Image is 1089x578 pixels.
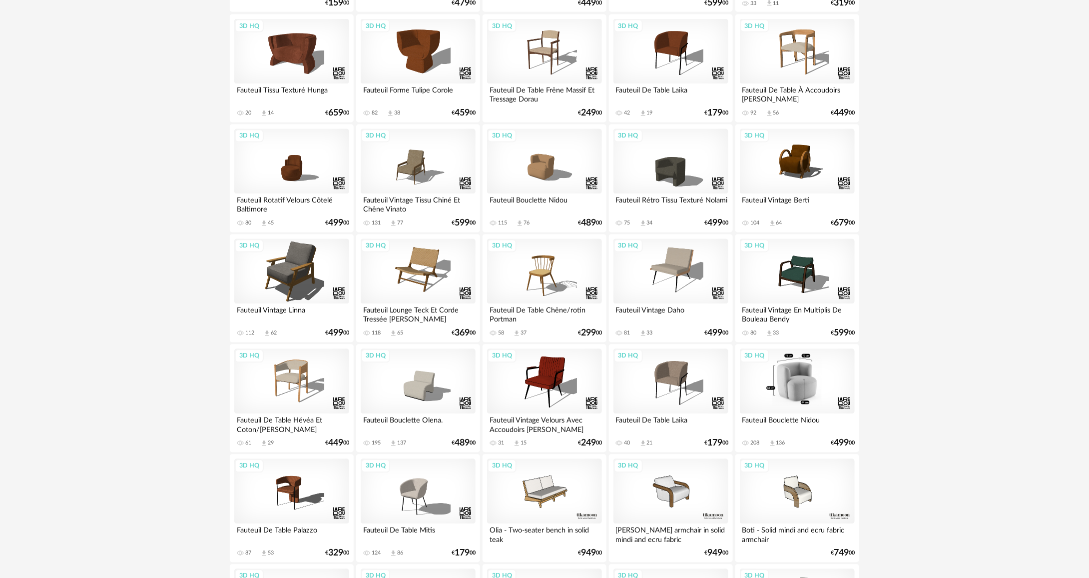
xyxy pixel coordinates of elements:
span: 499 [707,220,722,227]
div: 124 [372,550,381,557]
div: 19 [647,110,653,117]
div: € 00 [452,110,476,117]
span: 499 [834,440,849,447]
span: 499 [328,330,343,337]
div: 3D HQ [361,459,390,472]
span: 599 [834,330,849,337]
a: 3D HQ Fauteuil Bouclette Nidou 115 Download icon 76 €48900 [483,124,606,232]
div: 61 [245,440,251,447]
div: 3D HQ [235,239,264,252]
div: 3D HQ [614,129,643,142]
div: Fauteuil Vintage Velours Avec Accoudoirs [PERSON_NAME] [487,414,602,434]
span: 949 [707,550,722,557]
span: Download icon [387,110,394,117]
div: 3D HQ [488,129,517,142]
a: 3D HQ Fauteuil Tissu Texturé Hunga 20 Download icon 14 €65900 [230,14,354,122]
span: 499 [707,330,722,337]
div: Fauteuil Vintage Linna [234,304,349,324]
a: 3D HQ Fauteuil Bouclette Nidou 208 Download icon 136 €49900 [735,344,859,452]
a: 3D HQ Fauteuil Forme Tulipe Corole 82 Download icon 38 €45900 [356,14,480,122]
a: 3D HQ Fauteuil Lounge Teck Et Corde Tressée [PERSON_NAME] 118 Download icon 65 €36900 [356,234,480,342]
span: Download icon [516,220,524,227]
div: 3D HQ [614,459,643,472]
div: Fauteuil Vintage Berti [740,194,855,214]
div: Fauteuil Vintage Tissu Chiné Et Chêne Vinato [361,194,476,214]
div: 3D HQ [361,349,390,362]
div: Boti - Solid mindi and ecru fabric armchair [740,524,855,544]
div: € 00 [325,440,349,447]
a: 3D HQ Boti - Solid mindi and ecru fabric armchair €74900 [735,454,859,562]
div: € 00 [325,550,349,557]
span: 679 [834,220,849,227]
div: Fauteuil Bouclette Nidou [740,414,855,434]
div: € 00 [704,110,728,117]
a: 3D HQ Fauteuil Vintage Daho 81 Download icon 33 €49900 [609,234,733,342]
div: 92 [751,110,757,117]
span: 369 [455,330,470,337]
div: Olia - Two-seater bench in solid teak [487,524,602,544]
div: Fauteuil Rotatif Velours Côtelé Baltimore [234,194,349,214]
div: 80 [245,220,251,227]
a: 3D HQ [PERSON_NAME] armchair in solid mindi and ecru fabric €94900 [609,454,733,562]
div: 3D HQ [361,19,390,32]
a: 3D HQ Fauteuil De Table Palazzo 87 Download icon 53 €32900 [230,454,354,562]
div: 3D HQ [488,239,517,252]
span: 179 [707,110,722,117]
a: 3D HQ Fauteuil Rétro Tissu Texturé Nolami 75 Download icon 34 €49900 [609,124,733,232]
div: Fauteuil De Table Palazzo [234,524,349,544]
span: 489 [455,440,470,447]
div: € 00 [578,220,602,227]
div: 75 [624,220,630,227]
div: 3D HQ [361,239,390,252]
div: Fauteuil Vintage Daho [613,304,728,324]
div: € 00 [325,330,349,337]
span: Download icon [639,220,647,227]
div: € 00 [831,220,855,227]
div: Fauteuil Rétro Tissu Texturé Nolami [613,194,728,214]
a: 3D HQ Fauteuil Vintage Velours Avec Accoudoirs [PERSON_NAME] 31 Download icon 15 €24900 [483,344,606,452]
div: 33 [773,330,779,337]
div: 3D HQ [235,349,264,362]
div: € 00 [452,330,476,337]
span: Download icon [260,220,268,227]
div: 82 [372,110,378,117]
div: € 00 [325,220,349,227]
div: € 00 [578,440,602,447]
div: 3D HQ [488,19,517,32]
span: 599 [455,220,470,227]
div: Fauteuil De Table Chêne/rotin Portman [487,304,602,324]
div: 3D HQ [488,459,517,472]
div: 38 [394,110,400,117]
span: Download icon [639,110,647,117]
div: 118 [372,330,381,337]
a: 3D HQ Fauteuil De Table Laika 40 Download icon 21 €17900 [609,344,733,452]
div: 53 [268,550,274,557]
a: 3D HQ Fauteuil De Table Mitis 124 Download icon 86 €17900 [356,454,480,562]
div: 112 [245,330,254,337]
a: 3D HQ Fauteuil Vintage Linna 112 Download icon 62 €49900 [230,234,354,342]
div: 86 [397,550,403,557]
div: 3D HQ [235,459,264,472]
div: 33 [647,330,653,337]
div: 42 [624,110,630,117]
div: 31 [498,440,504,447]
div: € 00 [704,440,728,447]
div: 81 [624,330,630,337]
span: Download icon [390,330,397,337]
div: 77 [397,220,403,227]
div: 3D HQ [740,129,769,142]
span: Download icon [260,110,268,117]
div: € 00 [831,330,855,337]
div: € 00 [831,110,855,117]
div: 3D HQ [740,239,769,252]
div: € 00 [831,440,855,447]
span: 659 [328,110,343,117]
span: Download icon [390,440,397,447]
a: 3D HQ Fauteuil Vintage En Multiplis De Bouleau Bendy 80 Download icon 33 €59900 [735,234,859,342]
div: € 00 [578,550,602,557]
div: 3D HQ [235,129,264,142]
div: € 00 [704,330,728,337]
span: 749 [834,550,849,557]
div: Fauteuil Bouclette Nidou [487,194,602,214]
span: 179 [707,440,722,447]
